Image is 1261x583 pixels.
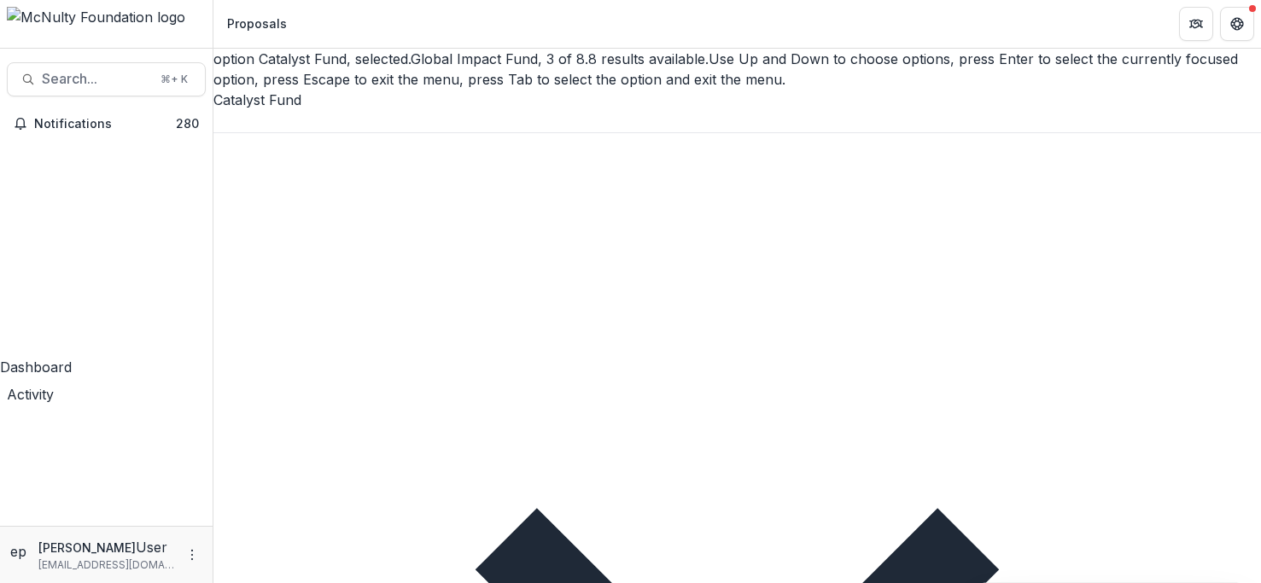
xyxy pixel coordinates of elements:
span: Activity [7,386,54,403]
img: McNulty Foundation logo [7,7,206,27]
div: Catalyst Fund [213,90,1261,110]
p: [EMAIL_ADDRESS][DOMAIN_NAME] [38,557,175,573]
span: option Catalyst Fund, selected. [213,50,411,67]
div: ⌘ + K [157,70,191,89]
p: [PERSON_NAME] [38,539,136,557]
button: Notifications280 [7,110,206,137]
button: Search... [7,62,206,96]
nav: breadcrumb [220,11,294,36]
button: More [182,545,202,565]
button: Get Help [1220,7,1254,41]
p: User [136,537,167,557]
span: Notifications [34,117,176,131]
span: 8 results available. [588,50,709,67]
div: Proposals [227,15,287,32]
span: Global Impact Fund, 3 of 8. [411,50,588,67]
button: Partners [1179,7,1213,41]
span: Use Up and Down to choose options, press Enter to select the currently focused option, press Esca... [213,50,1238,88]
div: esther park [10,541,32,562]
span: Search... [42,71,150,87]
span: 280 [176,116,199,131]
